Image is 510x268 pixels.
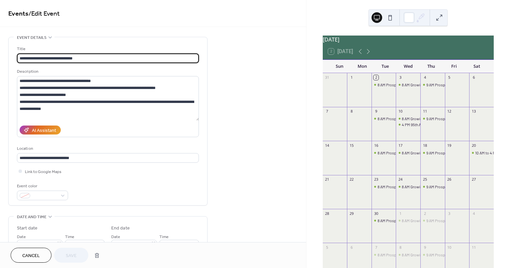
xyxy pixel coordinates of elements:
[349,177,354,182] div: 22
[398,245,403,250] div: 8
[111,225,130,232] div: End date
[17,214,46,221] span: Date and time
[422,75,427,80] div: 4
[17,45,198,52] div: Title
[325,177,330,182] div: 21
[325,143,330,148] div: 14
[17,68,198,75] div: Description
[398,211,403,216] div: 1
[471,245,476,250] div: 11
[420,150,445,156] div: 9 AM Prospect Garden Harvest
[378,184,436,190] div: 8 AM Prospect Garden Maintenance
[17,34,46,41] span: Event details
[378,218,436,223] div: 8 AM Prospect Garden Maintenance
[420,116,445,122] div: 9 AM Prospect Garden Harvest
[396,82,420,88] div: 8 AM Growing for Good at Wakeman Town Farm
[374,177,379,182] div: 23
[447,211,452,216] div: 3
[17,225,38,232] div: Start date
[325,211,330,216] div: 28
[443,60,466,73] div: Fri
[426,252,477,258] div: 9 AM Prospect Garden Harvest
[378,116,436,122] div: 8 AM Prospect Garden Maintenance
[420,218,445,223] div: 9 AM Prospect Garden Harvest
[32,127,56,134] div: AI Assistant
[349,143,354,148] div: 15
[447,177,452,182] div: 26
[374,143,379,148] div: 16
[422,245,427,250] div: 9
[325,245,330,250] div: 5
[328,60,351,73] div: Sun
[426,218,477,223] div: 9 AM Prospect Garden Harvest
[111,233,120,240] span: Date
[325,109,330,114] div: 7
[396,218,420,223] div: 8 AM Growing for Good at Wakeman Town Farm
[323,36,494,44] div: [DATE]
[422,109,427,114] div: 11
[374,75,379,80] div: 2
[372,218,396,223] div: 8 AM Prospect Garden Maintenance
[159,233,169,240] span: Time
[372,150,396,156] div: 8 AM Prospect Garden Maintenance
[420,252,445,258] div: 9 AM Prospect Garden Harvest
[8,7,29,20] a: Events
[349,75,354,80] div: 1
[374,60,397,73] div: Tue
[396,150,420,156] div: 8 AM Growing for Good at Wakeman Town Farm
[420,60,443,73] div: Thu
[378,82,436,88] div: 8 AM Prospect Garden Maintenance
[422,143,427,148] div: 18
[420,184,445,190] div: 9 AM Prospect Garden Harvest
[426,82,477,88] div: 9 AM Prospect Garden Harvest
[420,82,445,88] div: 9 AM Prospect Garden Harvest
[349,245,354,250] div: 6
[447,75,452,80] div: 5
[466,60,488,73] div: Sat
[349,109,354,114] div: 8
[469,150,494,156] div: 10 AM to 4 PM Open Day at PG
[396,184,420,190] div: 8 AM Growing for Good at Wakeman Town Farm
[20,126,61,134] button: AI Assistant
[22,252,40,259] span: Cancel
[372,252,396,258] div: 8 AM Prospect Garden Maintenance
[65,233,74,240] span: Time
[349,211,354,216] div: 29
[471,75,476,80] div: 6
[378,150,436,156] div: 8 AM Prospect Garden Maintenance
[398,143,403,148] div: 17
[378,252,436,258] div: 8 AM Prospect Garden Maintenance
[372,184,396,190] div: 8 AM Prospect Garden Maintenance
[325,75,330,80] div: 31
[471,211,476,216] div: 4
[372,82,396,88] div: 8 AM Prospect Garden Maintenance
[447,109,452,114] div: 12
[402,122,472,128] div: 4 PM 95th Aniversary Summer Celebration
[396,252,420,258] div: 8 AM Growing for Good at Wakeman Town Farm
[426,184,477,190] div: 9 AM Prospect Garden Harvest
[471,109,476,114] div: 13
[422,177,427,182] div: 25
[17,183,67,190] div: Event color
[396,122,420,128] div: 4 PM 95th Aniversary Summer Celebration
[25,168,61,175] span: Link to Google Maps
[11,248,51,263] button: Cancel
[396,116,420,122] div: 8 AM Growing for Good at Wakeman Town Farm
[447,245,452,250] div: 10
[372,116,396,122] div: 8 AM Prospect Garden Maintenance
[398,177,403,182] div: 24
[471,177,476,182] div: 27
[426,116,477,122] div: 9 AM Prospect Garden Harvest
[422,211,427,216] div: 2
[17,145,198,152] div: Location
[17,233,26,240] span: Date
[398,109,403,114] div: 10
[471,143,476,148] div: 20
[374,245,379,250] div: 7
[398,75,403,80] div: 3
[374,211,379,216] div: 30
[351,60,374,73] div: Mon
[374,109,379,114] div: 9
[397,60,420,73] div: Wed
